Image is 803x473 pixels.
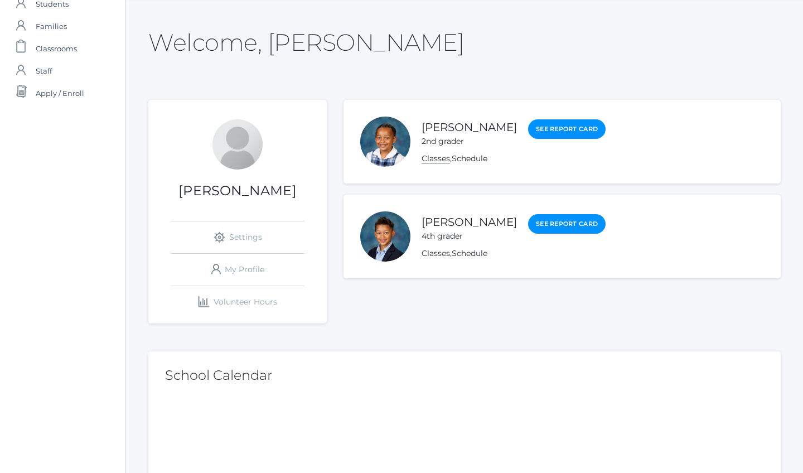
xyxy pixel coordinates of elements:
[165,368,764,383] h2: School Calendar
[422,248,450,258] a: Classes
[422,153,450,164] a: Classes
[452,248,487,258] a: Schedule
[360,211,410,262] div: Elijah Waite
[212,119,263,170] div: Jason Waite
[148,30,464,55] h2: Welcome, [PERSON_NAME]
[360,117,410,167] div: Eliana Waite
[36,60,52,82] span: Staff
[171,254,304,286] a: My Profile
[422,136,517,147] div: 2nd grader
[528,214,606,234] a: See Report Card
[422,230,517,242] div: 4th grader
[422,215,517,229] a: [PERSON_NAME]
[171,286,304,318] a: Volunteer Hours
[422,120,517,134] a: [PERSON_NAME]
[36,37,77,60] span: Classrooms
[422,153,606,165] div: ,
[422,248,606,259] div: ,
[36,15,67,37] span: Families
[528,119,606,139] a: See Report Card
[36,82,84,104] span: Apply / Enroll
[148,184,327,198] h1: [PERSON_NAME]
[171,221,304,253] a: Settings
[452,153,487,163] a: Schedule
